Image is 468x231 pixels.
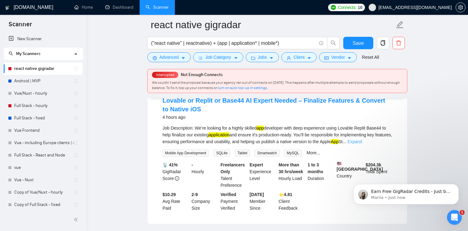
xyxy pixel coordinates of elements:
[14,137,73,149] a: Vue - including Europe clients | only search title
[205,54,231,61] span: Job Category
[4,100,83,112] li: Full Stack - hourly
[255,150,279,156] span: Smartwatch
[152,80,400,90] span: We couldn’t send the proposal because your agency ran out of connects on [DATE]. This happens aft...
[192,162,193,167] b: -
[337,161,341,166] img: 🇺🇸
[277,161,306,189] div: Hourly Load
[73,66,78,71] span: holder
[218,86,268,90] a: turn on auto top-up in settings.
[219,161,249,189] div: Talent Preference
[331,54,345,61] span: Vendor
[319,52,357,62] button: idcardVendorcaret-down
[4,124,83,137] li: Vue Frontend
[74,216,80,223] span: double-left
[209,132,229,137] mark: application
[308,162,323,174] b: 1 to 3 months
[258,54,267,61] span: Jobs
[4,199,83,211] li: Copy of Full Stack - fixed
[327,37,340,49] button: search
[277,191,306,212] div: Client Feedback
[181,56,185,60] span: caret-down
[377,37,389,49] button: copy
[331,5,336,10] img: upwork-logo.png
[4,137,83,149] li: Vue - including Europe clients | only search title
[14,100,73,112] a: Full Stack - hourly
[146,5,169,10] a: searchScanner
[192,192,198,197] b: 2-9
[287,56,291,60] span: user
[456,5,466,10] a: setting
[4,161,83,174] li: vue
[4,87,83,100] li: Vue/Nuxt - hourly
[14,124,73,137] a: Vue Frontend
[319,41,323,45] span: info-circle
[14,87,73,100] a: Vue/Nuxt - hourly
[14,112,73,124] a: Full Stack - fixed
[9,51,41,56] span: My Scanners
[105,5,133,10] a: dashboardDashboard
[248,191,277,212] div: Member Since
[4,75,83,87] li: Android | MVP
[73,140,78,145] span: holder
[14,149,73,161] a: Full Stack - React and Node
[306,161,336,189] div: Duration
[221,162,245,174] b: Freelancers Only
[153,56,157,60] span: setting
[9,51,13,56] span: search
[162,113,392,121] div: 4 hours ago
[251,56,255,60] span: folder
[336,161,365,189] div: Country
[307,56,311,60] span: caret-down
[358,4,362,11] span: 16
[162,97,385,113] a: Lovable or Replit or Base44 AI Expert Needed – Finalize Features & Convert to Native iOS
[9,33,78,45] a: New Scanner
[73,202,78,207] span: holder
[4,174,83,186] li: Vue - Nuxt
[353,39,364,47] span: Save
[181,72,223,77] span: Not Enough Connects
[249,162,263,167] b: Expert
[4,62,83,75] li: react native gigradar
[14,199,73,211] a: Copy of Full Stack - fixed
[159,54,179,61] span: Advanced
[370,5,375,10] span: user
[73,128,78,133] span: holder
[161,191,190,212] div: Avg Rate Paid
[257,126,264,130] mark: app
[14,161,73,174] a: vue
[190,161,219,189] div: Hourly
[4,112,83,124] li: Full Stack - fixed
[4,20,37,33] span: Scanner
[343,37,373,49] button: Save
[366,162,381,167] b: $ 204.3k
[343,139,346,144] span: ...
[14,62,73,75] a: react native gigradar
[4,186,83,199] li: Copy of Vue/Nuxt - hourly
[147,52,191,62] button: settingAdvancedcaret-down
[393,40,405,46] span: delete
[344,171,468,214] iframe: Intercom notifications message
[214,150,230,156] span: SQLite
[235,150,250,156] span: Tablet
[221,192,236,197] b: Verified
[338,4,356,11] span: Connects:
[73,190,78,195] span: holder
[347,56,352,60] span: caret-down
[4,149,83,161] li: Full Stack - React and Node
[16,51,41,56] span: My Scanners
[324,56,329,60] span: idcard
[73,91,78,96] span: holder
[219,191,249,212] div: Payment Verified
[14,75,73,87] a: Android | MVP
[307,150,320,155] a: More...
[73,178,78,182] span: holder
[161,161,190,189] div: GigRadar Score
[73,165,78,170] span: holder
[193,52,243,62] button: barsJob Categorycaret-down
[279,192,292,197] b: ⭐️ 4.81
[4,33,83,45] li: New Scanner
